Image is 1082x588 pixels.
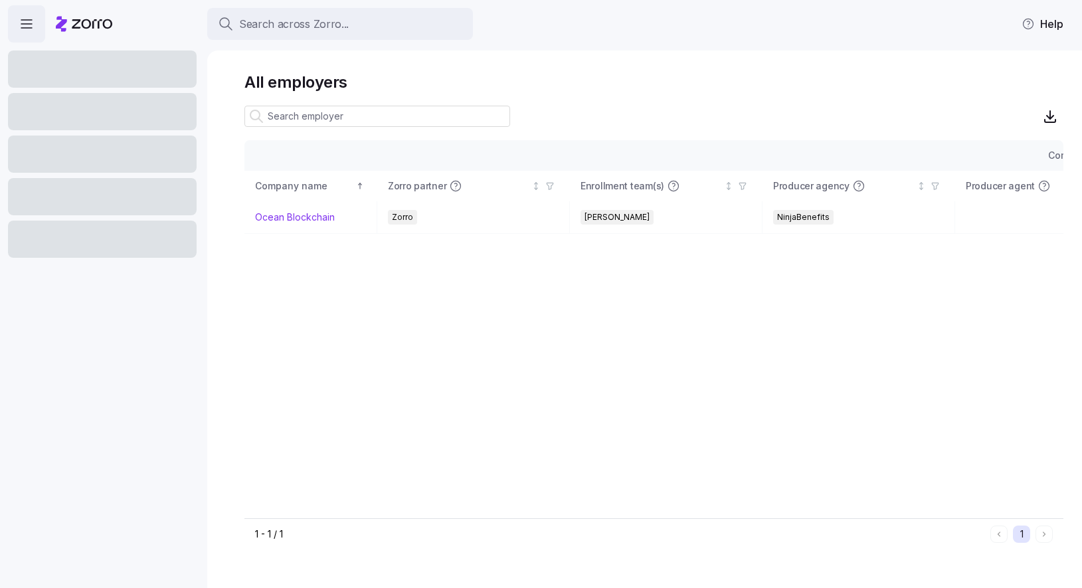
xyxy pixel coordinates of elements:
[392,210,413,225] span: Zorro
[244,171,377,201] th: Company nameSorted ascending
[255,528,985,541] div: 1 - 1 / 1
[917,181,926,191] div: Not sorted
[570,171,763,201] th: Enrollment team(s)Not sorted
[388,179,446,193] span: Zorro partner
[585,210,650,225] span: [PERSON_NAME]
[990,526,1008,543] button: Previous page
[1022,16,1063,32] span: Help
[355,181,365,191] div: Sorted ascending
[773,179,850,193] span: Producer agency
[207,8,473,40] button: Search across Zorro...
[777,210,830,225] span: NinjaBenefits
[724,181,733,191] div: Not sorted
[763,171,955,201] th: Producer agencyNot sorted
[531,181,541,191] div: Not sorted
[966,179,1035,193] span: Producer agent
[1036,526,1053,543] button: Next page
[1011,11,1074,37] button: Help
[1013,526,1030,543] button: 1
[377,171,570,201] th: Zorro partnerNot sorted
[244,72,1063,92] h1: All employers
[244,106,510,127] input: Search employer
[239,16,349,33] span: Search across Zorro...
[255,179,353,193] div: Company name
[581,179,664,193] span: Enrollment team(s)
[255,211,335,224] a: Ocean Blockchain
